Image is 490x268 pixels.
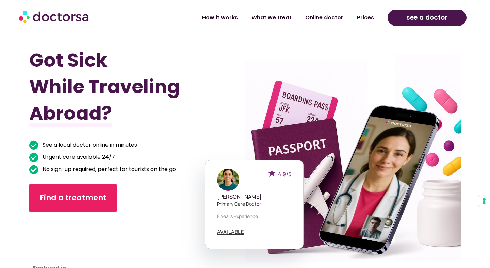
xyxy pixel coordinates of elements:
nav: Menu [130,10,380,26]
p: Primary care doctor [217,200,291,207]
a: How it works [195,10,245,26]
h5: [PERSON_NAME] [217,194,291,200]
button: Your consent preferences for tracking technologies [478,195,490,207]
a: Prices [350,10,381,26]
span: see a doctor [406,12,447,23]
p: 8 years experience [217,213,291,220]
a: What we treat [245,10,298,26]
span: Urgent care available 24/7 [41,152,115,162]
h1: Got Sick While Traveling Abroad? [29,47,213,127]
span: AVAILABLE [217,229,244,234]
span: No sign-up required, perfect for tourists on the go [41,165,176,174]
span: 4.9/5 [278,170,291,178]
a: Online doctor [298,10,350,26]
span: Find a treatment [40,192,106,203]
span: See a local doctor online in minutes [41,140,137,150]
a: see a doctor [388,10,467,26]
a: AVAILABLE [217,229,244,235]
a: Find a treatment [29,184,117,212]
